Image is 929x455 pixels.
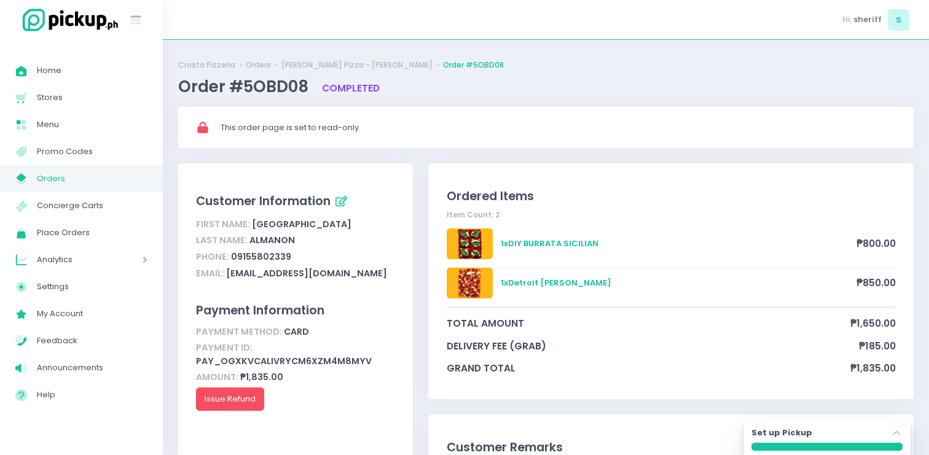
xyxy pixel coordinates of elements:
span: Orders [37,171,147,187]
span: Place Orders [37,225,147,241]
span: Help [37,387,147,403]
span: Email: [196,267,224,279]
label: Set up Pickup [751,427,812,439]
span: Menu [37,117,147,133]
span: My Account [37,306,147,322]
span: s [888,9,909,31]
div: card [196,324,395,340]
span: ₱1,650.00 [850,316,896,330]
span: sheriff [853,14,882,26]
span: grand total [447,361,850,375]
a: Crosta Pizzeria [178,60,235,71]
span: Payment Method: [196,325,282,338]
span: total amount [447,316,850,330]
div: 09155802339 [196,249,395,265]
span: ₱185.00 [859,339,896,353]
div: Ordered Items [447,187,896,205]
span: Order #5OBD08 [178,76,312,98]
span: Analytics [37,252,108,268]
a: Orders [246,60,271,71]
div: Payment Information [196,301,395,319]
div: This order page is set to read-only. [221,122,897,134]
a: [PERSON_NAME] Pizza - [PERSON_NAME] [281,60,433,71]
img: logo [15,7,120,33]
div: [GEOGRAPHIC_DATA] [196,216,395,233]
span: Amount: [196,371,238,383]
div: pay_oGxkvCaLivRYCM6xZM4M8mYv [196,340,395,370]
button: Issue Refund [196,387,264,411]
span: completed [322,82,380,95]
span: Settings [37,279,147,295]
span: Last Name: [196,234,248,246]
span: ₱1,835.00 [850,361,896,375]
span: Payment ID: [196,341,253,354]
a: Order #5OBD08 [443,60,504,71]
div: ₱1,835.00 [196,370,395,386]
span: Hi, [842,14,852,26]
span: Phone: [196,251,229,263]
span: Home [37,63,147,79]
div: [EMAIL_ADDRESS][DOMAIN_NAME] [196,265,395,282]
span: Promo Codes [37,144,147,160]
span: Announcements [37,360,147,376]
div: Almanon [196,233,395,249]
span: Feedback [37,333,147,349]
div: Item Count: 2 [447,209,896,220]
span: delivery fee (grab) [447,339,859,353]
div: Customer Information [196,192,395,212]
span: First Name: [196,218,250,230]
span: Concierge Carts [37,198,147,214]
span: Stores [37,90,147,106]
